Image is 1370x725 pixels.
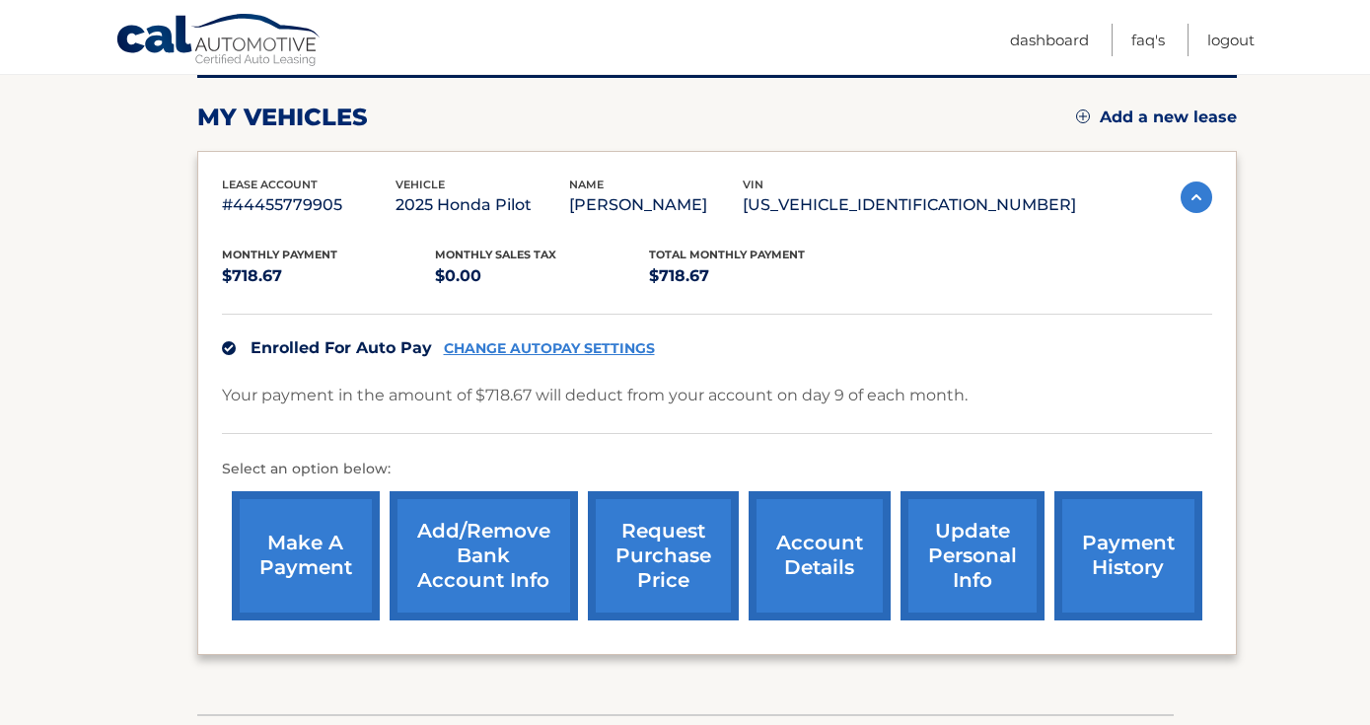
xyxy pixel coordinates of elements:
span: Total Monthly Payment [649,248,805,261]
img: accordion-active.svg [1181,181,1212,213]
span: lease account [222,178,318,191]
a: Dashboard [1010,24,1089,56]
p: $718.67 [222,262,436,290]
img: check.svg [222,341,236,355]
a: FAQ's [1131,24,1165,56]
span: Monthly sales Tax [435,248,556,261]
a: make a payment [232,491,380,620]
img: add.svg [1076,109,1090,123]
span: Enrolled For Auto Pay [251,338,432,357]
h2: my vehicles [197,103,368,132]
p: Your payment in the amount of $718.67 will deduct from your account on day 9 of each month. [222,382,968,409]
p: $0.00 [435,262,649,290]
a: Add a new lease [1076,108,1237,127]
p: #44455779905 [222,191,396,219]
span: name [569,178,604,191]
a: CHANGE AUTOPAY SETTINGS [444,340,655,357]
span: vin [743,178,763,191]
a: request purchase price [588,491,739,620]
a: Add/Remove bank account info [390,491,578,620]
a: payment history [1054,491,1202,620]
a: update personal info [901,491,1045,620]
p: Select an option below: [222,458,1212,481]
p: $718.67 [649,262,863,290]
span: vehicle [396,178,445,191]
p: 2025 Honda Pilot [396,191,569,219]
a: account details [749,491,891,620]
span: Monthly Payment [222,248,337,261]
p: [PERSON_NAME] [569,191,743,219]
a: Cal Automotive [115,13,323,70]
p: [US_VEHICLE_IDENTIFICATION_NUMBER] [743,191,1076,219]
a: Logout [1207,24,1255,56]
